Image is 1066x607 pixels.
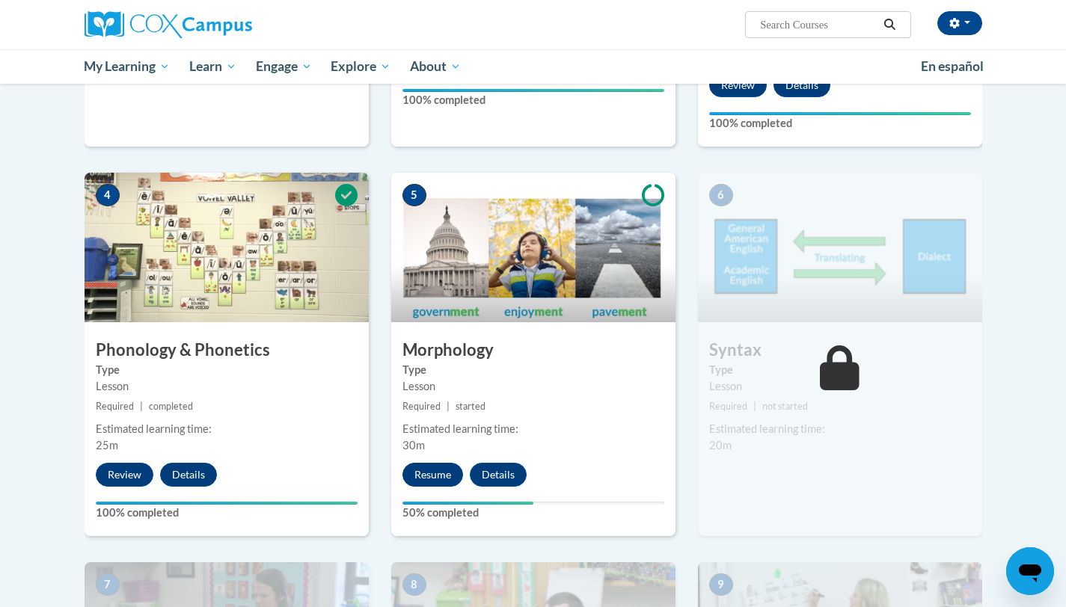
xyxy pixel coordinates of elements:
[921,58,984,74] span: En español
[709,184,733,206] span: 6
[246,49,322,84] a: Engage
[96,439,118,452] span: 25m
[753,401,756,412] span: |
[447,401,450,412] span: |
[709,362,971,378] label: Type
[402,463,463,487] button: Resume
[402,505,664,521] label: 50% completed
[96,502,358,505] div: Your progress
[96,463,153,487] button: Review
[85,173,369,322] img: Course Image
[149,401,193,412] span: completed
[85,11,252,38] img: Cox Campus
[96,573,120,596] span: 7
[709,439,732,452] span: 20m
[96,505,358,521] label: 100% completed
[160,463,217,487] button: Details
[96,184,120,206] span: 4
[402,573,426,596] span: 8
[456,401,485,412] span: started
[402,362,664,378] label: Type
[709,115,971,132] label: 100% completed
[140,401,143,412] span: |
[709,421,971,437] div: Estimated learning time:
[470,463,527,487] button: Details
[256,58,312,76] span: Engage
[96,378,358,395] div: Lesson
[96,421,358,437] div: Estimated learning time:
[937,11,982,35] button: Account Settings
[189,58,236,76] span: Learn
[402,401,441,412] span: Required
[402,89,664,92] div: Your progress
[410,58,461,76] span: About
[402,421,664,437] div: Estimated learning time:
[400,49,471,84] a: About
[709,112,971,115] div: Your progress
[709,401,747,412] span: Required
[85,11,369,38] a: Cox Campus
[402,92,664,108] label: 100% completed
[878,16,901,34] button: Search
[698,339,982,362] h3: Syntax
[85,339,369,362] h3: Phonology & Phonetics
[75,49,180,84] a: My Learning
[391,173,676,322] img: Course Image
[759,16,878,34] input: Search Courses
[96,401,134,412] span: Required
[321,49,400,84] a: Explore
[62,49,1005,84] div: Main menu
[774,73,830,97] button: Details
[96,362,358,378] label: Type
[762,401,808,412] span: not started
[84,58,170,76] span: My Learning
[402,439,425,452] span: 30m
[331,58,390,76] span: Explore
[391,339,676,362] h3: Morphology
[698,173,982,322] img: Course Image
[180,49,246,84] a: Learn
[709,378,971,395] div: Lesson
[709,573,733,596] span: 9
[709,73,767,97] button: Review
[402,502,533,505] div: Your progress
[402,378,664,395] div: Lesson
[1006,547,1054,595] iframe: Button to launch messaging window
[911,51,993,82] a: En español
[402,184,426,206] span: 5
